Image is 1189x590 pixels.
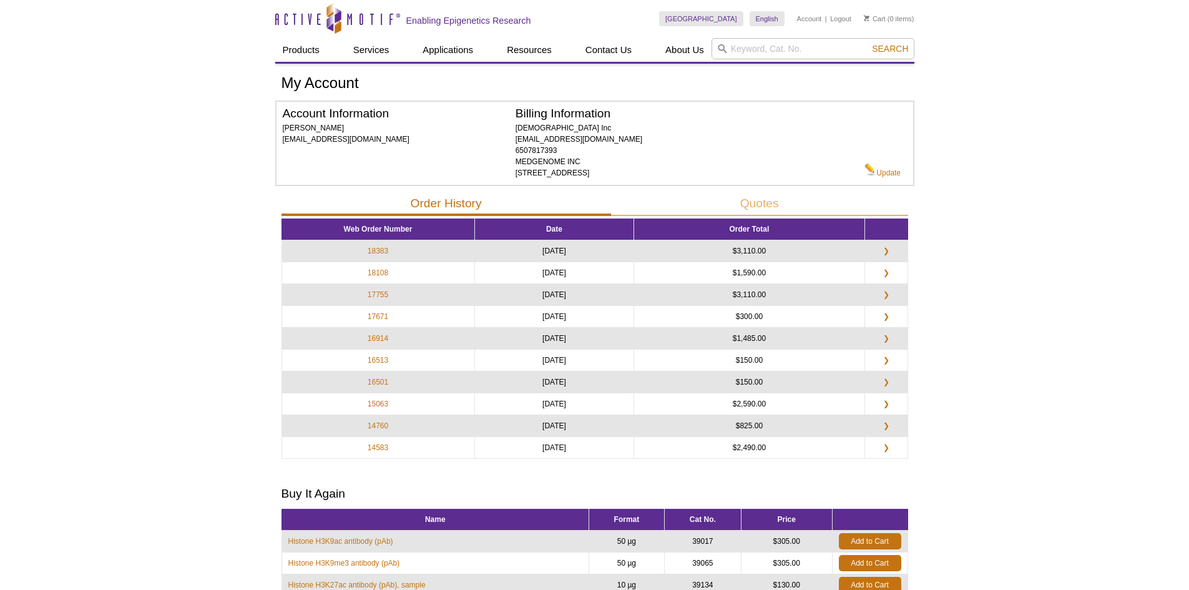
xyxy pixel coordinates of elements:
td: $305.00 [741,552,832,574]
img: Your Cart [864,15,869,21]
td: $3,110.00 [634,284,864,306]
a: Resources [499,38,559,62]
td: [DATE] [474,240,634,262]
a: [GEOGRAPHIC_DATA] [659,11,743,26]
td: [DATE] [474,262,634,284]
span: [DEMOGRAPHIC_DATA] Inc [EMAIL_ADDRESS][DOMAIN_NAME] 6507817393 MEDGENOME INC [STREET_ADDRESS] [516,124,642,177]
td: [DATE] [474,371,634,393]
a: ❯ [876,289,897,300]
td: 39017 [664,530,741,552]
a: Add to Cart [839,533,901,549]
span: Search [872,44,908,54]
a: 15063 [368,398,388,410]
span: [PERSON_NAME] [EMAIL_ADDRESS][DOMAIN_NAME] [283,124,409,144]
button: Order History [281,192,611,216]
a: ❯ [876,442,897,453]
td: [DATE] [474,328,634,350]
a: ❯ [876,311,897,322]
th: Web Order Number [281,219,474,240]
a: ❯ [876,376,897,388]
h2: Account Information [283,108,516,119]
a: 17671 [368,311,388,322]
td: [DATE] [474,393,634,415]
th: Name [281,509,589,531]
button: Quotes [611,192,908,216]
li: | [825,11,827,26]
a: 16513 [368,355,388,366]
td: [DATE] [474,350,634,371]
h1: My Account [281,75,908,93]
td: $825.00 [634,415,864,437]
a: 16914 [368,333,388,344]
td: 50 µg [589,530,665,552]
a: ❯ [876,355,897,366]
td: [DATE] [474,415,634,437]
a: Services [346,38,397,62]
button: Search [868,43,912,54]
a: Logout [830,14,851,23]
a: 18108 [368,267,388,278]
td: [DATE] [474,306,634,328]
th: Price [741,509,832,531]
h2: Enabling Epigenetics Research [406,15,531,26]
td: $150.00 [634,371,864,393]
a: English [750,11,785,26]
a: 14583 [368,442,388,453]
td: $150.00 [634,350,864,371]
a: Cart [864,14,886,23]
a: 16501 [368,376,388,388]
a: Applications [415,38,481,62]
td: 50 µg [589,552,665,574]
img: Edit [864,163,876,175]
th: Cat No. [664,509,741,531]
input: Keyword, Cat. No. [712,38,914,59]
td: $3,110.00 [634,240,864,262]
h2: Billing Information [516,108,865,119]
a: 17755 [368,289,388,300]
td: $1,590.00 [634,262,864,284]
a: Account [797,14,822,23]
a: Update [864,163,901,179]
a: About Us [658,38,712,62]
a: Add to Cart [839,555,901,571]
td: $305.00 [741,530,832,552]
td: [DATE] [474,437,634,459]
th: Date [474,219,634,240]
a: Histone H3K9me3 antibody (pAb) [288,558,400,569]
a: Contact Us [578,38,639,62]
a: ❯ [876,267,897,278]
th: Order Total [634,219,864,240]
td: $1,485.00 [634,328,864,350]
td: $300.00 [634,306,864,328]
td: 39065 [664,552,741,574]
a: Products [275,38,327,62]
li: (0 items) [864,11,914,26]
a: 18383 [368,245,388,257]
a: Histone H3K9ac antibody (pAb) [288,536,393,547]
td: $2,490.00 [634,437,864,459]
a: ❯ [876,398,897,410]
a: ❯ [876,333,897,344]
th: Format [589,509,665,531]
a: ❯ [876,245,897,257]
td: [DATE] [474,284,634,306]
td: $2,590.00 [634,393,864,415]
a: 14760 [368,420,388,431]
h2: Buy It Again [281,488,908,499]
a: ❯ [876,420,897,431]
